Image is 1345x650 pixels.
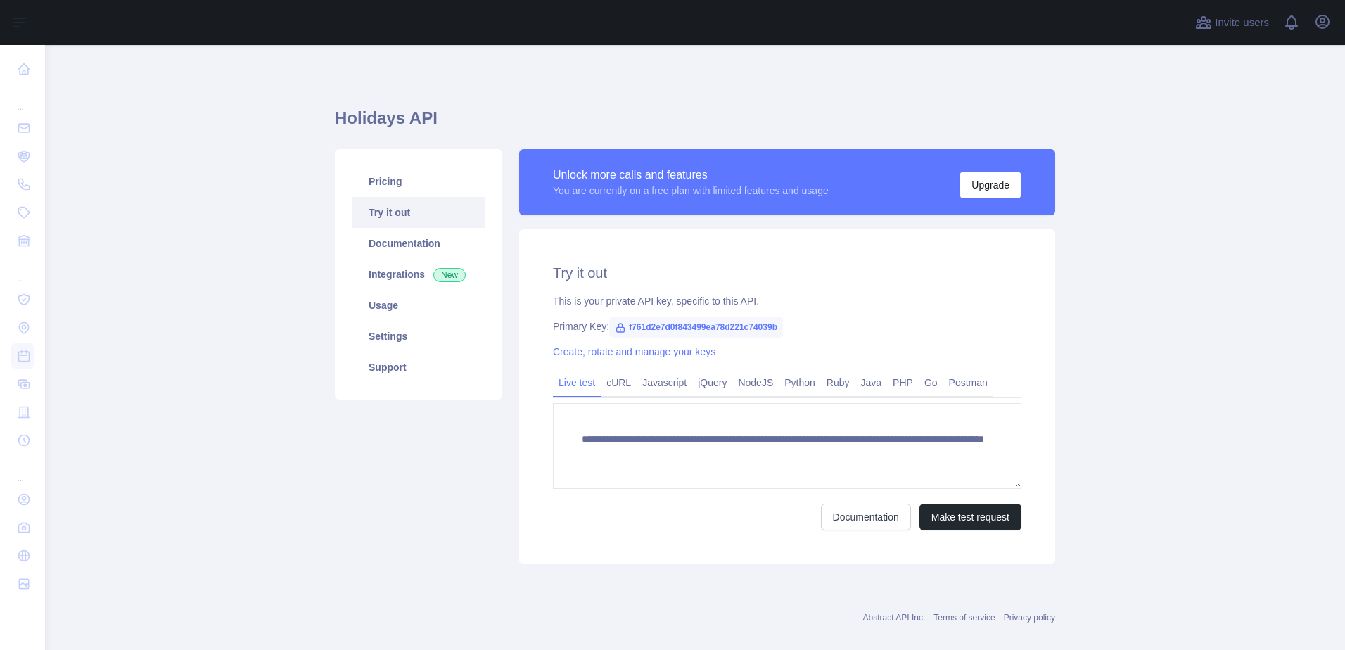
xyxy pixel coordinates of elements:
div: This is your private API key, specific to this API. [553,294,1021,308]
a: Documentation [821,504,911,530]
a: Terms of service [933,613,995,623]
a: Postman [943,371,993,394]
div: Unlock more calls and features [553,167,829,184]
div: ... [11,84,34,113]
h1: Holidays API [335,107,1055,141]
a: jQuery [692,371,732,394]
div: Primary Key: [553,319,1021,333]
a: Support [352,352,485,383]
a: Live test [553,371,601,394]
a: PHP [887,371,919,394]
div: ... [11,256,34,284]
a: Java [855,371,888,394]
button: Invite users [1192,11,1272,34]
a: Try it out [352,197,485,228]
span: New [433,268,466,282]
a: cURL [601,371,637,394]
a: Pricing [352,166,485,197]
a: Usage [352,290,485,321]
a: Ruby [821,371,855,394]
h2: Try it out [553,263,1021,283]
a: NodeJS [732,371,779,394]
a: Javascript [637,371,692,394]
a: Python [779,371,821,394]
div: You are currently on a free plan with limited features and usage [553,184,829,198]
a: Integrations New [352,259,485,290]
div: ... [11,456,34,484]
button: Make test request [919,504,1021,530]
a: Go [919,371,943,394]
a: Abstract API Inc. [863,613,926,623]
span: f761d2e7d0f843499ea78d221c74039b [609,317,783,338]
a: Documentation [352,228,485,259]
button: Upgrade [960,172,1021,198]
a: Privacy policy [1004,613,1055,623]
span: Invite users [1215,15,1269,31]
a: Settings [352,321,485,352]
a: Create, rotate and manage your keys [553,346,715,357]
